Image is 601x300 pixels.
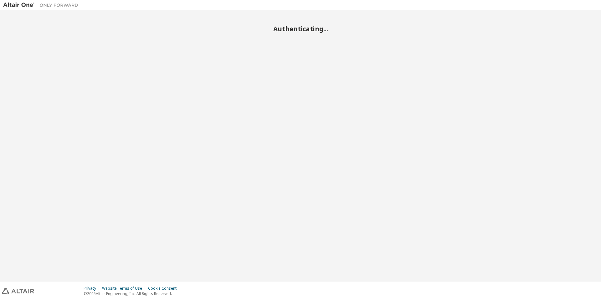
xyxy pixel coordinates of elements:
div: Website Terms of Use [102,286,148,291]
div: Privacy [84,286,102,291]
img: altair_logo.svg [2,288,34,294]
p: © 2025 Altair Engineering, Inc. All Rights Reserved. [84,291,180,296]
div: Cookie Consent [148,286,180,291]
img: Altair One [3,2,81,8]
h2: Authenticating... [3,25,598,33]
